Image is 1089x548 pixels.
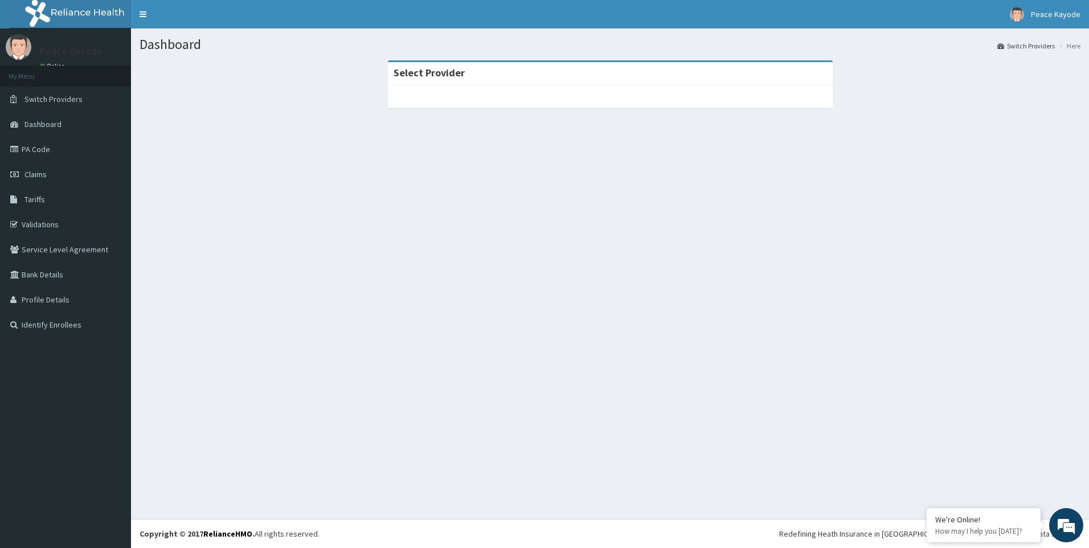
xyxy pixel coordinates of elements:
[24,169,47,179] span: Claims
[1010,7,1024,22] img: User Image
[24,194,45,205] span: Tariffs
[24,119,62,129] span: Dashboard
[40,62,67,70] a: Online
[131,519,1089,548] footer: All rights reserved.
[140,529,255,539] strong: Copyright © 2017 .
[997,41,1055,51] a: Switch Providers
[779,528,1080,539] div: Redefining Heath Insurance in [GEOGRAPHIC_DATA] using Telemedicine and Data Science!
[935,514,1032,525] div: We're Online!
[6,34,31,60] img: User Image
[40,46,103,56] p: Peace Kayode
[1056,41,1080,51] li: Here
[935,526,1032,536] p: How may I help you today?
[1031,9,1080,19] span: Peace Kayode
[394,66,465,79] strong: Select Provider
[140,37,1080,52] h1: Dashboard
[24,94,83,104] span: Switch Providers
[203,529,252,539] a: RelianceHMO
